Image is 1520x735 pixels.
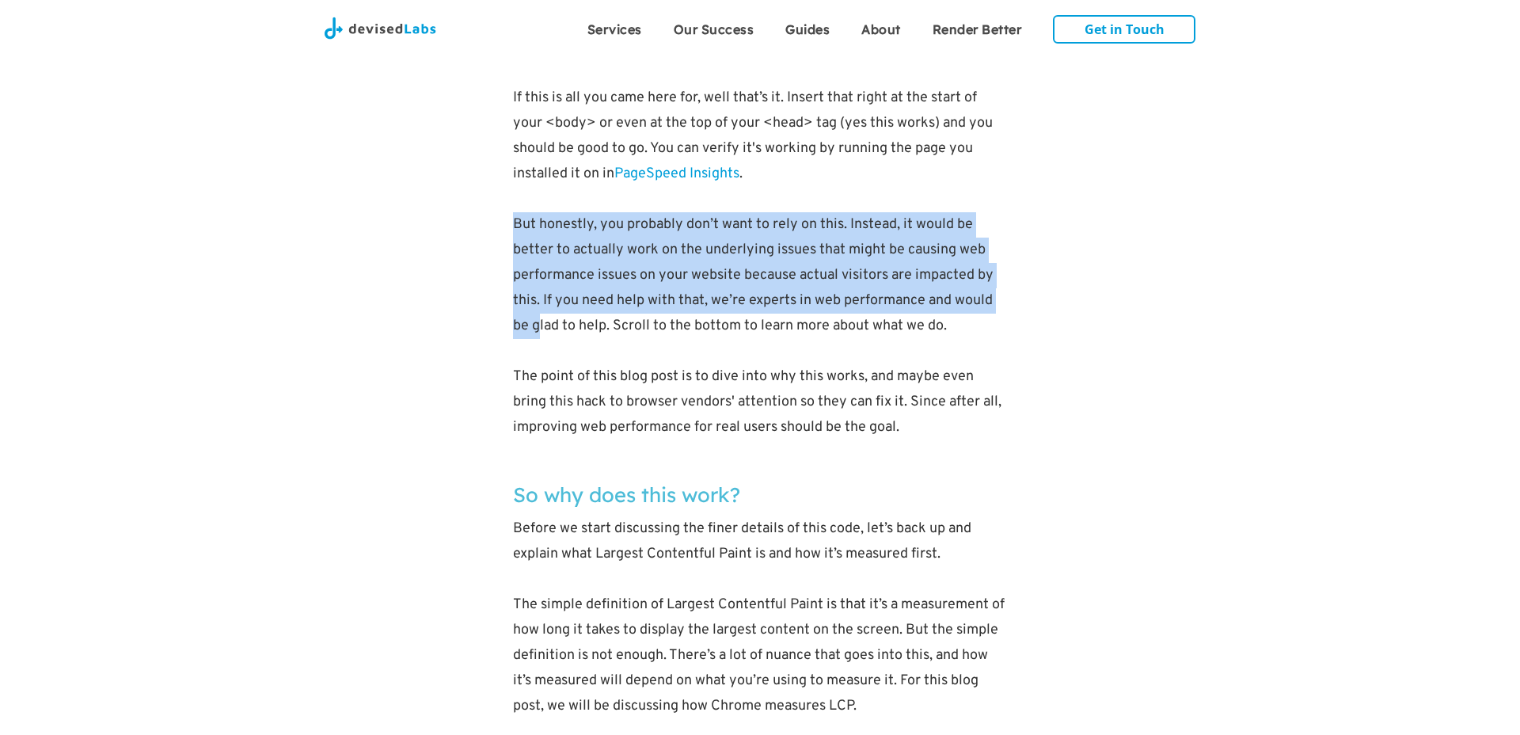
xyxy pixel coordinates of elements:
[513,516,1007,567] p: Before we start discussing the finer details of this code, let’s back up and explain what Largest...
[513,478,1007,510] h2: So why does this work?
[513,592,1007,719] p: The simple definition of Largest Contentful Paint is that it’s a measurement of how long it takes...
[513,440,1007,466] p: ‍
[614,165,739,183] a: PageSpeed Insights
[513,60,1007,187] p: If this is all you came here for, well that’s it. Insert that right at the start of your <body> o...
[1053,15,1195,44] a: Get in Touch
[572,8,658,48] a: Services
[658,8,770,48] a: Our Success
[513,364,1007,440] p: The point of this blog post is to dive into why this works, and maybe even bring this hack to bro...
[769,8,845,48] a: Guides
[1085,21,1165,38] strong: Get in Touch
[845,8,917,48] a: About
[513,212,1007,339] p: But honestly, you probably don’t want to rely on this. Instead, it would be better to actually wo...
[917,8,1038,48] a: Render Better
